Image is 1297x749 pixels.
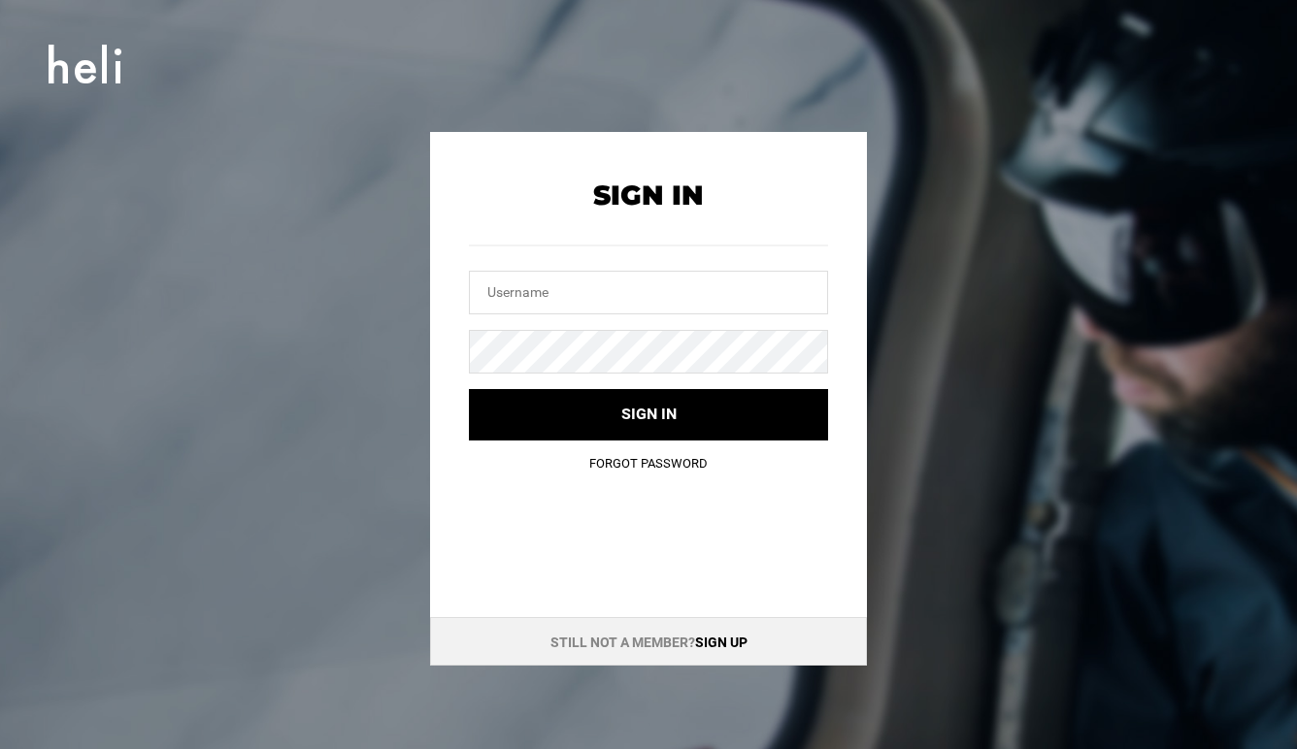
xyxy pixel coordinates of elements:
[469,180,828,211] h2: Sign In
[695,635,748,650] a: Sign up
[469,271,828,314] input: Username
[430,617,867,666] div: Still not a member?
[589,456,708,471] a: Forgot Password
[469,389,828,440] button: Sign in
